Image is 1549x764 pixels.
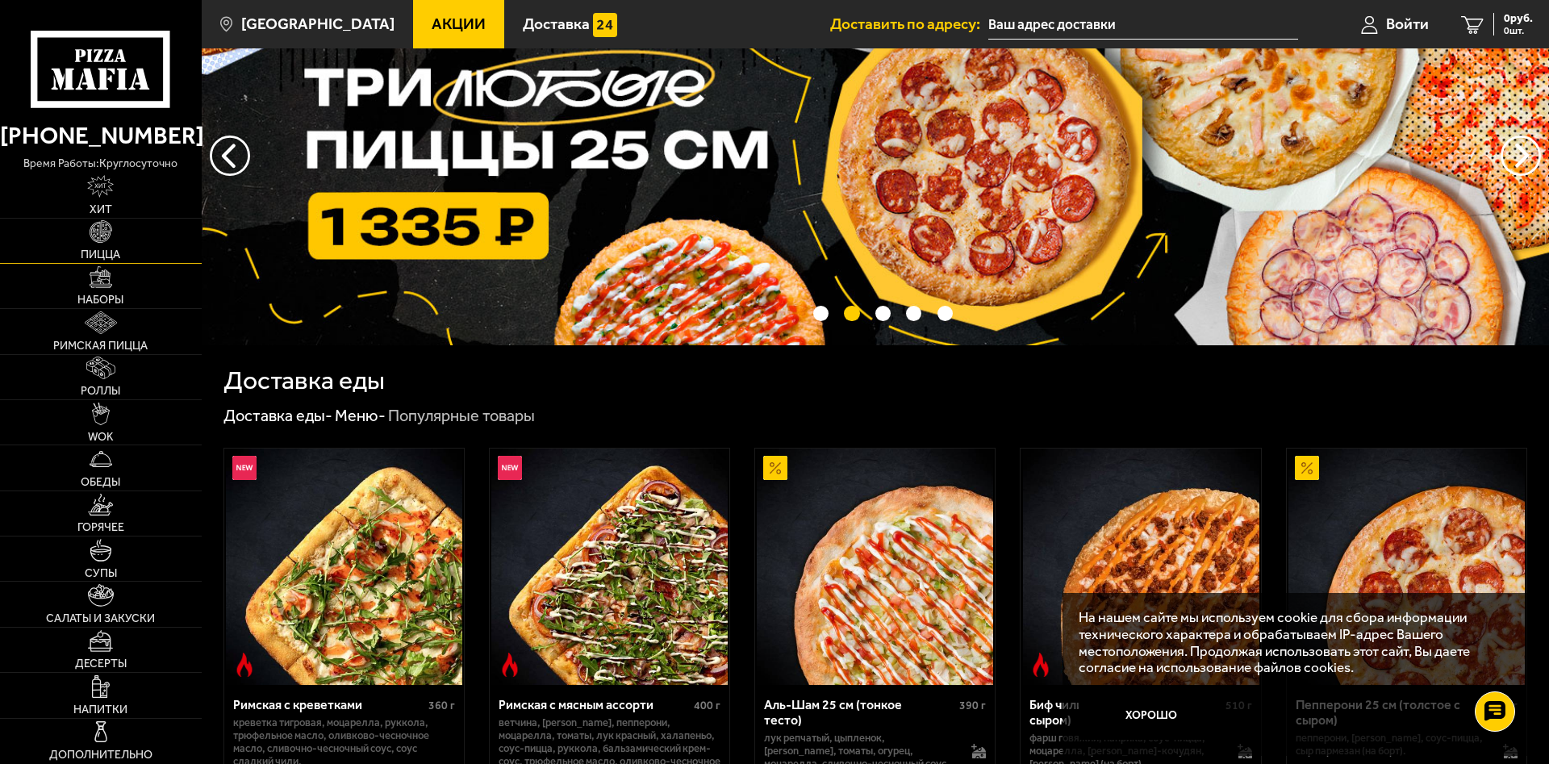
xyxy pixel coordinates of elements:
span: 390 г [959,699,986,712]
img: Биф чили 25 см (толстое с сыром) [1023,449,1259,685]
img: 15daf4d41897b9f0e9f617042186c801.svg [593,13,617,37]
button: точки переключения [906,306,921,321]
div: Биф чили 25 см (толстое с сыром) [1029,697,1221,728]
span: Войти [1386,16,1429,31]
img: Острое блюдо [1029,653,1053,677]
button: предыдущий [1501,136,1541,176]
span: Доставка [523,16,590,31]
span: 0 руб. [1504,13,1533,24]
span: Напитки [73,704,127,716]
button: следующий [210,136,250,176]
p: На нашем сайте мы используем cookie для сбора информации технического характера и обрабатываем IP... [1079,609,1501,676]
span: Салаты и закуски [46,613,155,624]
img: Пепперони 25 см (толстое с сыром) [1288,449,1525,685]
a: Острое блюдоБиф чили 25 см (толстое с сыром) [1021,449,1260,685]
span: WOK [88,432,114,443]
img: Острое блюдо [232,653,257,677]
a: НовинкаОстрое блюдоРимская с креветками [224,449,464,685]
img: Акционный [1295,456,1319,480]
span: Роллы [81,386,120,397]
button: точки переключения [937,306,953,321]
span: Дополнительно [49,749,152,761]
button: точки переключения [875,306,891,321]
span: Акции [432,16,486,31]
img: Римская с мясным ассорти [491,449,728,685]
img: Новинка [232,456,257,480]
a: Меню- [335,406,386,425]
div: Римская с мясным ассорти [499,697,690,712]
h1: Доставка еды [223,367,385,393]
span: Наборы [77,294,123,306]
span: Десерты [75,658,127,670]
img: Акционный [763,456,787,480]
input: Ваш адрес доставки [988,10,1298,40]
span: 400 г [694,699,720,712]
span: Римская пицца [53,340,148,352]
span: 0 шт. [1504,26,1533,35]
span: Обеды [81,477,120,488]
span: Супы [85,568,117,579]
span: Горячее [77,522,124,533]
img: Аль-Шам 25 см (тонкое тесто) [757,449,993,685]
button: Хорошо [1079,691,1224,740]
div: Римская с креветками [233,697,424,712]
a: Доставка еды- [223,406,332,425]
div: Аль-Шам 25 см (тонкое тесто) [764,697,955,728]
img: Новинка [498,456,522,480]
img: Римская с креветками [226,449,462,685]
div: Популярные товары [388,405,535,426]
button: точки переключения [813,306,829,321]
span: [GEOGRAPHIC_DATA] [241,16,395,31]
span: 360 г [428,699,455,712]
span: Хит [90,204,112,215]
a: АкционныйПепперони 25 см (толстое с сыром) [1287,449,1526,685]
img: Острое блюдо [498,653,522,677]
button: точки переключения [844,306,859,321]
a: АкционныйАль-Шам 25 см (тонкое тесто) [755,449,995,685]
a: НовинкаОстрое блюдоРимская с мясным ассорти [490,449,729,685]
span: Доставить по адресу: [830,16,988,31]
span: Пицца [81,249,120,261]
